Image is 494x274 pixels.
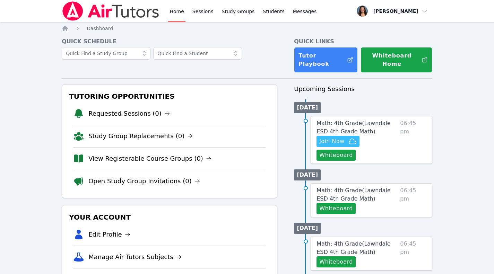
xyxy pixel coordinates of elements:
[62,37,277,46] h4: Quick Schedule
[317,240,390,255] span: Math: 4th Grade ( Lawndale ESD 4th Grade Math )
[87,26,113,31] span: Dashboard
[62,1,160,21] img: Air Tutors
[62,47,150,60] input: Quick Find a Study Group
[294,47,357,73] a: Tutor Playbook
[62,25,432,32] nav: Breadcrumb
[317,256,356,267] button: Whiteboard
[294,37,432,46] h4: Quick Links
[317,203,356,214] button: Whiteboard
[87,25,113,32] a: Dashboard
[400,240,426,267] span: 06:45 pm
[317,119,397,136] a: Math: 4th Grade(Lawndale ESD 4th Grade Math)
[88,131,193,141] a: Study Group Replacements (0)
[317,120,390,135] span: Math: 4th Grade ( Lawndale ESD 4th Grade Math )
[319,137,344,145] span: Join Now
[88,109,170,118] a: Requested Sessions (0)
[88,176,200,186] a: Open Study Group Invitations (0)
[317,240,397,256] a: Math: 4th Grade(Lawndale ESD 4th Grade Math)
[294,84,432,94] h3: Upcoming Sessions
[294,102,321,113] li: [DATE]
[361,47,432,73] button: Whiteboard Home
[317,186,397,203] a: Math: 4th Grade(Lawndale ESD 4th Grade Math)
[317,187,390,202] span: Math: 4th Grade ( Lawndale ESD 4th Grade Math )
[294,169,321,180] li: [DATE]
[88,252,182,262] a: Manage Air Tutors Subjects
[317,136,359,147] button: Join Now
[68,211,271,223] h3: Your Account
[317,150,356,161] button: Whiteboard
[400,119,426,161] span: 06:45 pm
[153,47,242,60] input: Quick Find a Student
[294,223,321,234] li: [DATE]
[400,186,426,214] span: 06:45 pm
[68,90,271,103] h3: Tutoring Opportunities
[88,230,130,239] a: Edit Profile
[88,154,211,163] a: View Registerable Course Groups (0)
[293,8,317,15] span: Messages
